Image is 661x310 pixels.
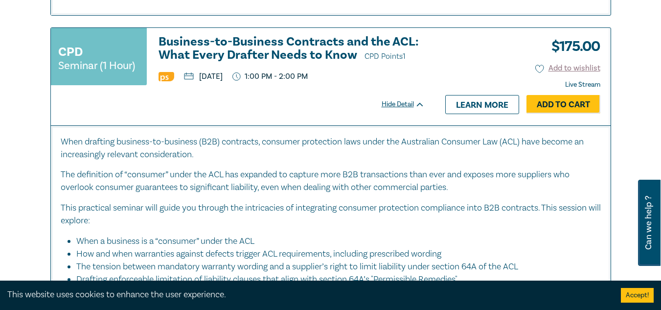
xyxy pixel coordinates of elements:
[159,72,174,81] img: Professional Skills
[382,99,435,109] div: Hide Detail
[535,63,600,74] button: Add to wishlist
[544,35,600,58] h3: $ 175.00
[76,273,591,286] li: Drafting enforceable limitation of liability clauses that align with section 64A’s "Permissible R...
[61,136,601,161] p: When drafting business-to-business (B2B) contracts, consumer protection laws under the Australian...
[76,261,591,273] li: The tension between mandatory warranty wording and a supplier’s right to limit liability under se...
[58,43,83,61] h3: CPD
[7,288,606,301] div: This website uses cookies to enhance the user experience.
[445,95,519,114] a: Learn more
[76,248,591,261] li: How and when warranties against defects trigger ACL requirements, including prescribed wording
[232,72,308,81] p: 1:00 PM - 2:00 PM
[61,168,601,194] p: The definition of “consumer” under the ACL has expanded to capture more B2B transactions than eve...
[644,186,653,260] span: Can we help ?
[159,35,425,63] a: Business-to-Business Contracts and the ACL: What Every Drafter Needs to Know CPD Points1
[526,95,600,114] a: Add to Cart
[565,80,600,89] strong: Live Stream
[58,61,135,71] small: Seminar (1 Hour)
[621,288,654,303] button: Accept cookies
[184,72,223,80] p: [DATE]
[159,35,425,63] h3: Business-to-Business Contracts and the ACL: What Every Drafter Needs to Know
[365,51,406,61] span: CPD Points 1
[61,202,601,227] p: This practical seminar will guide you through the intricacies of integrating consumer protection ...
[76,235,591,248] li: When a business is a “consumer” under the ACL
